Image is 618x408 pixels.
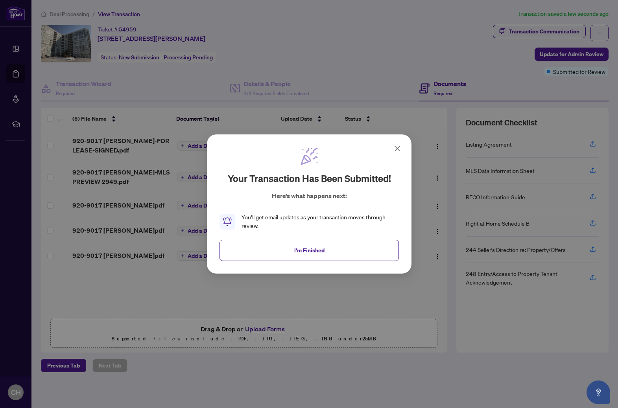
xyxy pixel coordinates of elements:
[242,213,399,230] div: You’ll get email updates as your transaction moves through review.
[271,191,347,200] p: Here’s what happens next:
[220,240,399,261] button: I'm Finished
[587,380,610,404] button: Open asap
[294,244,324,257] span: I'm Finished
[227,172,391,185] h2: Your transaction has been submitted!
